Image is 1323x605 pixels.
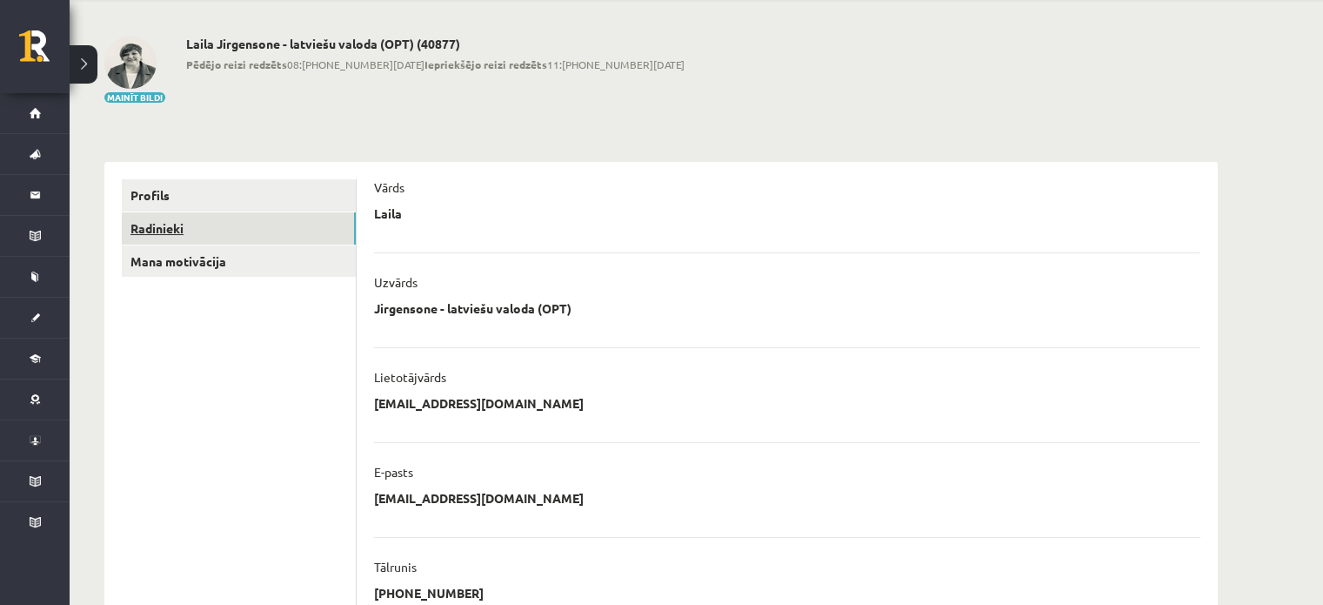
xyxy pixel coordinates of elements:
img: Laila Jirgensone - latviešu valoda (OPT) [104,37,157,89]
p: Jirgensone - latviešu valoda (OPT) [374,300,571,316]
a: Radinieki [122,212,356,245]
p: Laila [374,205,402,221]
button: Mainīt bildi [104,92,165,103]
b: Iepriekšējo reizi redzēts [424,57,547,71]
p: Tālrunis [374,559,417,575]
p: [EMAIL_ADDRESS][DOMAIN_NAME] [374,490,584,506]
p: E-pasts [374,464,413,480]
a: Rīgas 1. Tālmācības vidusskola [19,30,70,74]
b: Pēdējo reizi redzēts [186,57,287,71]
p: [EMAIL_ADDRESS][DOMAIN_NAME] [374,395,584,411]
p: Lietotājvārds [374,369,446,385]
a: Mana motivācija [122,245,356,278]
span: 08:[PHONE_NUMBER][DATE] 11:[PHONE_NUMBER][DATE] [186,57,685,72]
p: Uzvārds [374,274,418,290]
p: Vārds [374,179,404,195]
a: Profils [122,179,356,212]
h2: Laila Jirgensone - latviešu valoda (OPT) (40877) [186,37,685,51]
p: [PHONE_NUMBER] [374,585,484,601]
